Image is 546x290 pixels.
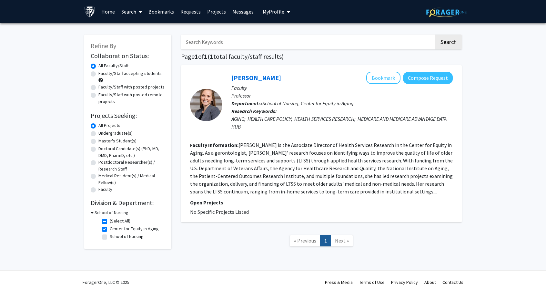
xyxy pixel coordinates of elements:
[231,84,453,92] p: Faculty
[181,35,434,49] input: Search Keywords
[325,279,353,285] a: Press & Media
[359,279,385,285] a: Terms of Use
[231,115,453,130] div: AGING; HEALTH CARE POLICY; HEALTH SERVICES RESEARCH; MEDICARE AND MEDICARE ADVANTAGE DATA HUB
[98,138,136,144] label: Master's Student(s)
[190,142,453,195] fg-read-more: [PERSON_NAME] is the Associate Director of Health Services Research in the Center for Equity in A...
[98,130,133,137] label: Undergraduate(s)
[110,218,130,224] label: (Select All)
[229,0,257,23] a: Messages
[98,186,112,193] label: Faculty
[331,235,353,246] a: Next Page
[190,142,238,148] b: Faculty Information:
[231,74,281,82] a: [PERSON_NAME]
[91,42,116,50] span: Refine By
[204,0,229,23] a: Projects
[391,279,418,285] a: Privacy Policy
[366,72,400,84] button: Add Kali Thomas to Bookmarks
[231,92,453,99] p: Professor
[181,229,462,255] nav: Page navigation
[118,0,145,23] a: Search
[98,91,165,105] label: Faculty/Staff with posted remote projects
[95,209,128,216] h3: School of Nursing
[110,233,144,240] label: School of Nursing
[290,235,320,246] a: Previous Page
[294,237,316,244] span: « Previous
[91,112,165,119] h2: Projects Seeking:
[424,279,436,285] a: About
[190,209,249,215] span: No Specific Projects Listed
[98,145,165,159] label: Doctoral Candidate(s) (PhD, MD, DMD, PharmD, etc.)
[181,53,462,60] h1: Page of ( total faculty/staff results)
[91,199,165,207] h2: Division & Department:
[262,100,354,107] span: School of Nursing, Center for Equity in Aging
[442,279,463,285] a: Contact Us
[231,100,262,107] b: Departments:
[210,52,213,60] span: 1
[84,6,96,17] img: Johns Hopkins University Logo
[320,235,331,246] a: 1
[110,225,159,232] label: Center for Equity in Aging
[145,0,177,23] a: Bookmarks
[91,52,165,60] h2: Collaboration Status:
[231,108,277,114] b: Research Keywords:
[98,122,120,129] label: All Projects
[98,159,165,172] label: Postdoctoral Researcher(s) / Research Staff
[204,52,207,60] span: 1
[98,84,165,90] label: Faculty/Staff with posted projects
[98,172,165,186] label: Medical Resident(s) / Medical Fellow(s)
[5,261,27,285] iframe: Chat
[190,199,453,206] p: Open Projects
[403,72,453,84] button: Compose Request to Kali Thomas
[426,7,467,17] img: ForagerOne Logo
[98,0,118,23] a: Home
[98,62,128,69] label: All Faculty/Staff
[335,237,349,244] span: Next »
[195,52,198,60] span: 1
[98,70,162,77] label: Faculty/Staff accepting students
[177,0,204,23] a: Requests
[263,8,284,15] span: My Profile
[435,35,462,49] button: Search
